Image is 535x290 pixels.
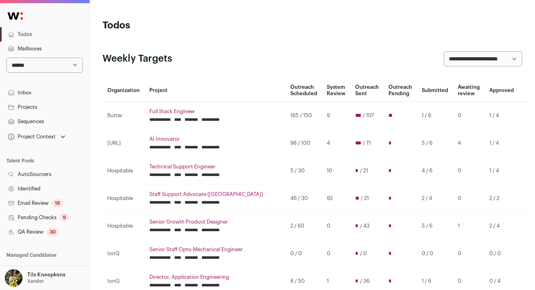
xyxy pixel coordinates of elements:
th: Organization [103,79,145,102]
span: / 0 [360,250,367,257]
div: 19 [52,199,63,207]
td: 9 [322,102,350,130]
span: / 43 [360,223,370,229]
td: 2 / 60 [286,212,322,240]
td: 1 / 6 [417,102,453,130]
td: Butter [103,102,145,130]
td: 0 [453,185,485,212]
td: 1 / 4 [485,157,519,185]
td: Hospitable [103,185,145,212]
button: Open dropdown [3,269,67,287]
th: Outreach Scheduled [286,79,322,102]
td: 0 [453,102,485,130]
th: Outreach Pending [384,79,417,102]
td: Hospitable [103,212,145,240]
h2: Weekly Targets [103,52,172,65]
p: Xander [27,278,44,284]
span: / 107 [363,112,374,119]
img: 6689865-medium_jpg [5,269,22,287]
td: 0 [453,157,485,185]
td: 10 [322,157,350,185]
td: 98 / 100 [286,130,322,157]
td: Hospitable [103,157,145,185]
th: Awaiting review [453,79,485,102]
div: Project Context [6,134,56,140]
td: 0 [322,240,350,268]
span: / 36 [360,278,370,284]
td: 0 [453,240,485,268]
a: Senior Growth Product Designer [149,219,281,225]
h1: Todos [103,19,242,32]
td: 4 [453,130,485,157]
th: Project [145,79,286,102]
th: Submitted [417,79,453,102]
td: 165 / 150 [286,102,322,130]
th: System Review [322,79,350,102]
span: / 21 [361,195,369,202]
td: 2 / 2 [485,185,519,212]
img: Wellfound [3,8,27,24]
td: 1 [453,212,485,240]
td: 1 / 4 [485,130,519,157]
td: 92 [322,185,350,212]
span: / 71 [363,140,371,146]
td: [URL] [103,130,145,157]
p: Tils Kneepkens [27,272,65,278]
td: 4 [322,130,350,157]
th: Approved [485,79,519,102]
div: 30 [46,228,59,236]
td: 4 / 6 [417,157,453,185]
td: 0 / 0 [417,240,453,268]
td: 2 / 4 [485,212,519,240]
a: AI Innovator [149,136,281,142]
a: Full Stack Engineer [149,108,281,115]
button: Open dropdown [6,131,67,142]
td: 5 / 6 [417,212,453,240]
td: 5 / 30 [286,157,322,185]
td: 0 [322,212,350,240]
td: 46 / 30 [286,185,322,212]
div: 9 [60,214,69,222]
td: IonQ [103,240,145,268]
a: Senior Staff Opto-Mechanical Engineer [149,246,281,253]
td: 0 / 0 [485,240,519,268]
td: 2 / 4 [417,185,453,212]
span: / 21 [360,168,368,174]
td: 0 / 0 [286,240,322,268]
td: 5 / 6 [417,130,453,157]
th: Outreach Sent [350,79,384,102]
a: Technical Support Engineer [149,164,281,170]
a: Director, Application Engineering [149,274,281,280]
a: Staff Support Advocate ([GEOGRAPHIC_DATA]) [149,191,281,198]
td: 1 / 4 [485,102,519,130]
